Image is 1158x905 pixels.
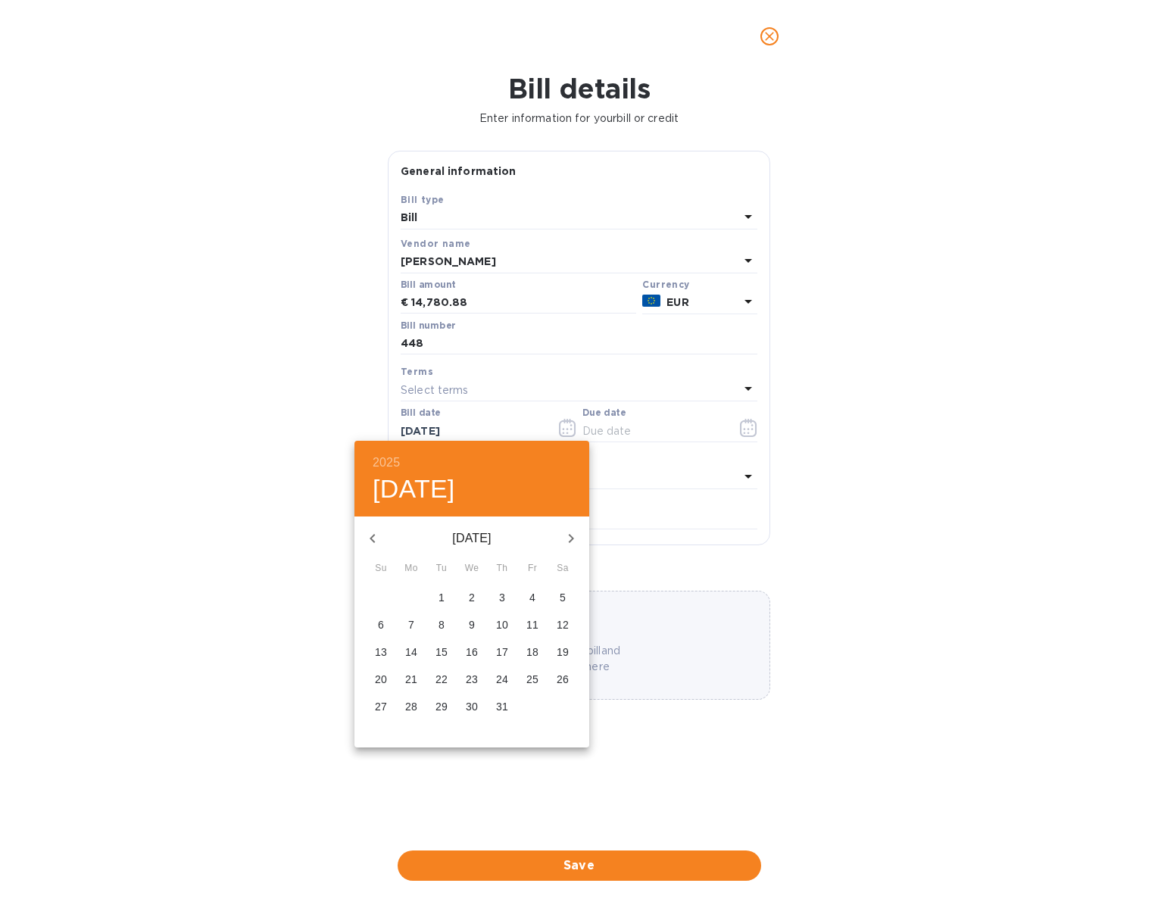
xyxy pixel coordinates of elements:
[519,638,546,666] button: 18
[398,638,425,666] button: 14
[398,561,425,576] span: Mo
[408,616,414,632] p: 7
[367,611,395,638] button: 6
[488,561,516,576] span: Th
[496,616,508,632] p: 10
[428,584,455,611] button: 1
[466,698,478,713] p: 30
[439,589,445,604] p: 1
[496,671,508,686] p: 24
[439,616,445,632] p: 8
[373,473,455,505] button: [DATE]
[458,584,485,611] button: 2
[405,698,417,713] p: 28
[488,638,516,666] button: 17
[549,584,576,611] button: 5
[435,671,448,686] p: 22
[398,666,425,693] button: 21
[367,693,395,720] button: 27
[428,638,455,666] button: 15
[428,611,455,638] button: 8
[488,693,516,720] button: 31
[435,644,448,659] p: 15
[469,589,475,604] p: 2
[458,638,485,666] button: 16
[398,611,425,638] button: 7
[458,611,485,638] button: 9
[458,693,485,720] button: 30
[367,666,395,693] button: 20
[526,644,538,659] p: 18
[466,671,478,686] p: 23
[519,584,546,611] button: 4
[488,584,516,611] button: 3
[375,698,387,713] p: 27
[496,644,508,659] p: 17
[458,666,485,693] button: 23
[526,616,538,632] p: 11
[435,698,448,713] p: 29
[373,452,400,473] button: 2025
[375,644,387,659] p: 13
[557,671,569,686] p: 26
[526,671,538,686] p: 25
[557,616,569,632] p: 12
[367,638,395,666] button: 13
[488,611,516,638] button: 10
[405,644,417,659] p: 14
[519,561,546,576] span: Fr
[549,666,576,693] button: 26
[499,589,505,604] p: 3
[375,671,387,686] p: 20
[549,561,576,576] span: Sa
[367,561,395,576] span: Su
[549,638,576,666] button: 19
[391,529,553,548] p: [DATE]
[529,589,535,604] p: 4
[405,671,417,686] p: 21
[428,693,455,720] button: 29
[560,589,566,604] p: 5
[428,666,455,693] button: 22
[378,616,384,632] p: 6
[496,698,508,713] p: 31
[469,616,475,632] p: 9
[519,666,546,693] button: 25
[519,611,546,638] button: 11
[428,561,455,576] span: Tu
[557,644,569,659] p: 19
[458,561,485,576] span: We
[466,644,478,659] p: 16
[549,611,576,638] button: 12
[398,693,425,720] button: 28
[488,666,516,693] button: 24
